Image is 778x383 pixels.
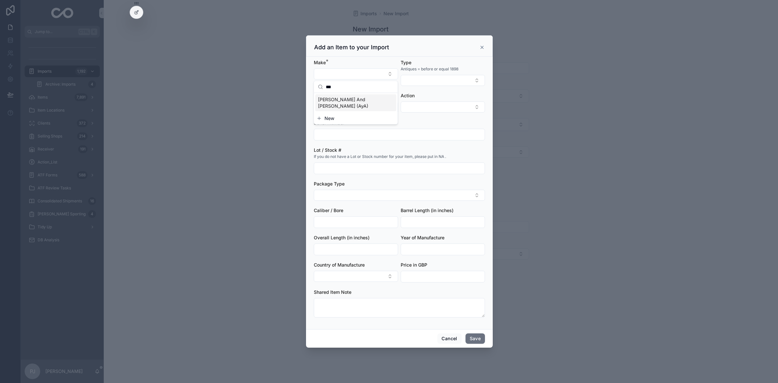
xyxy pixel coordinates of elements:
button: Select Button [314,68,398,79]
button: Select Button [314,271,398,282]
button: New [317,115,395,122]
button: Select Button [401,75,485,86]
span: Overall Length (in inches) [314,235,370,240]
span: If you do not have a Lot or Stock number for your item, please put in NA . [314,154,446,159]
button: Select Button [314,190,485,201]
button: Select Button [401,102,485,113]
span: Caliber / Bore [314,208,343,213]
button: Cancel [437,333,461,344]
span: Country of Manufacture [314,262,365,268]
h3: Add an Item to your Import [314,43,389,51]
span: Year of Manufacture [401,235,444,240]
span: Type [401,60,411,65]
div: Suggestions [314,93,398,113]
span: Barrel Length (in inches) [401,208,454,213]
span: New [324,115,334,122]
span: [PERSON_NAME] And [PERSON_NAME] (AyA) [318,96,386,109]
span: Make [314,60,326,65]
button: Save [466,333,485,344]
span: Antiques = before or equal 1898 [401,66,458,72]
span: Package Type [314,181,345,186]
span: Action [401,93,415,98]
span: Price in GBP [401,262,427,268]
span: Lot / Stock # [314,147,341,153]
span: Shared Item Note [314,289,351,295]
